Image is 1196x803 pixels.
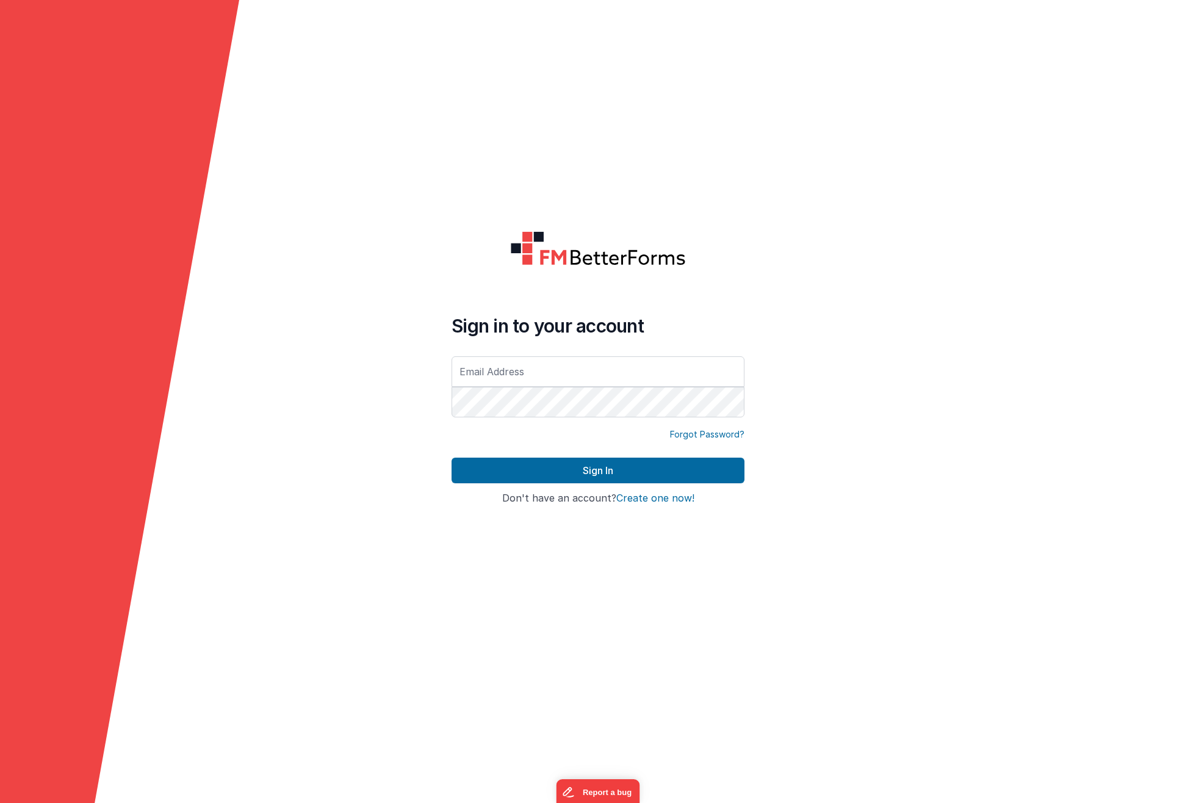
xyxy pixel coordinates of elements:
a: Forgot Password? [670,428,744,441]
input: Email Address [452,356,744,387]
h4: Sign in to your account [452,315,744,337]
h4: Don't have an account? [452,493,744,504]
button: Sign In [452,458,744,483]
button: Create one now! [616,493,694,504]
